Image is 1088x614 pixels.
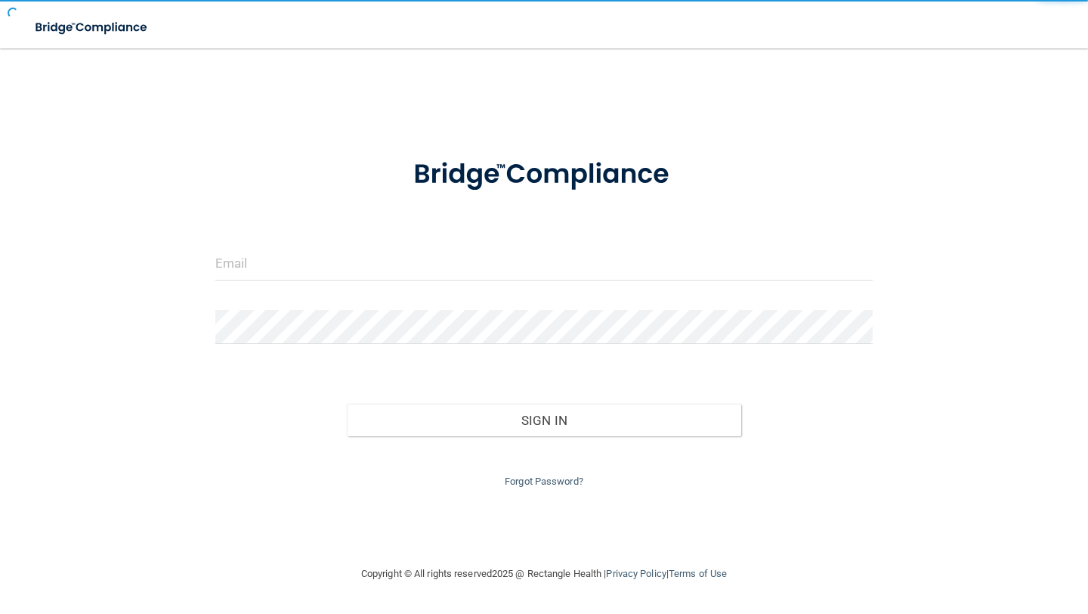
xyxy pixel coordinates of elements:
a: Forgot Password? [505,476,583,487]
input: Email [215,247,873,281]
img: bridge_compliance_login_screen.278c3ca4.svg [385,139,703,210]
a: Privacy Policy [606,568,666,579]
button: Sign In [347,404,741,437]
a: Terms of Use [669,568,727,579]
img: bridge_compliance_login_screen.278c3ca4.svg [23,12,162,43]
div: Copyright © All rights reserved 2025 @ Rectangle Health | | [268,550,820,598]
